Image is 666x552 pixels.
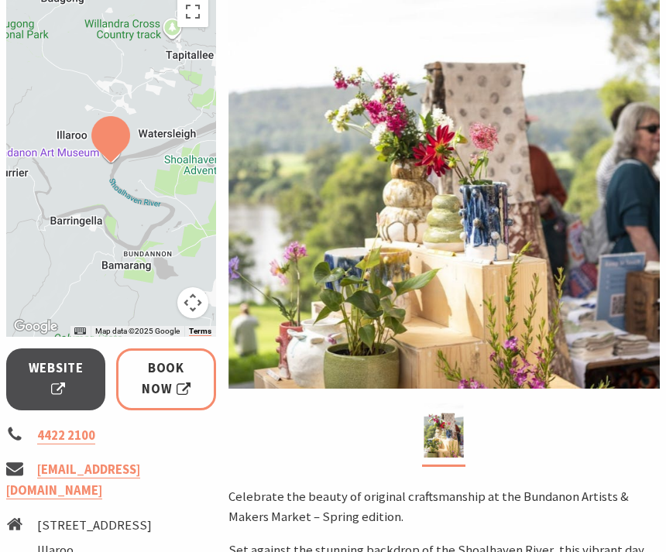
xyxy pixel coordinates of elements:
a: 4422 2100 [37,428,95,445]
li: [STREET_ADDRESS] [37,516,186,537]
button: Keyboard shortcuts [74,327,85,338]
img: A seleciton of ceramic goods are placed on a table outdoor with river views behind [424,404,464,458]
span: Map data ©2025 Google [95,327,180,336]
a: [EMAIL_ADDRESS][DOMAIN_NAME] [6,462,140,500]
img: Google [10,317,61,338]
span: Website [26,359,86,401]
a: Website [6,349,105,411]
button: Map camera controls [177,288,208,319]
a: Book Now [116,349,215,411]
a: Terms (opens in new tab) [189,327,211,337]
p: Celebrate the beauty of original craftsmanship at the Bundanon Artists & Makers Market – Spring e... [228,488,660,530]
a: Click to see this area on Google Maps [10,317,61,338]
span: Book Now [138,359,194,401]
